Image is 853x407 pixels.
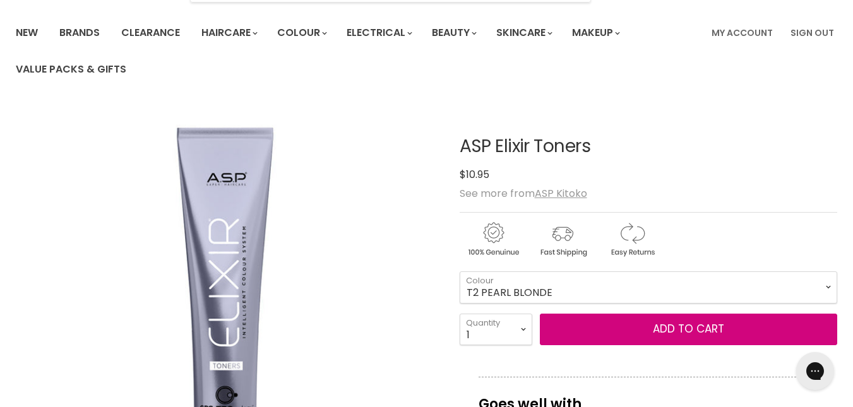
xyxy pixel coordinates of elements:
[460,314,532,345] select: Quantity
[112,20,189,46] a: Clearance
[50,20,109,46] a: Brands
[529,220,596,259] img: shipping.gif
[460,167,489,182] span: $10.95
[6,56,136,83] a: Value Packs & Gifts
[192,20,265,46] a: Haircare
[337,20,420,46] a: Electrical
[783,20,842,46] a: Sign Out
[535,186,587,201] a: ASP Kitoko
[460,220,527,259] img: genuine.gif
[460,137,837,156] h1: ASP Elixir Toners
[704,20,780,46] a: My Account
[268,20,335,46] a: Colour
[6,20,47,46] a: New
[599,220,665,259] img: returns.gif
[6,15,704,88] ul: Main menu
[487,20,560,46] a: Skincare
[790,348,840,394] iframe: Gorgias live chat messenger
[563,20,628,46] a: Makeup
[540,314,837,345] button: Add to cart
[422,20,484,46] a: Beauty
[460,186,587,201] span: See more from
